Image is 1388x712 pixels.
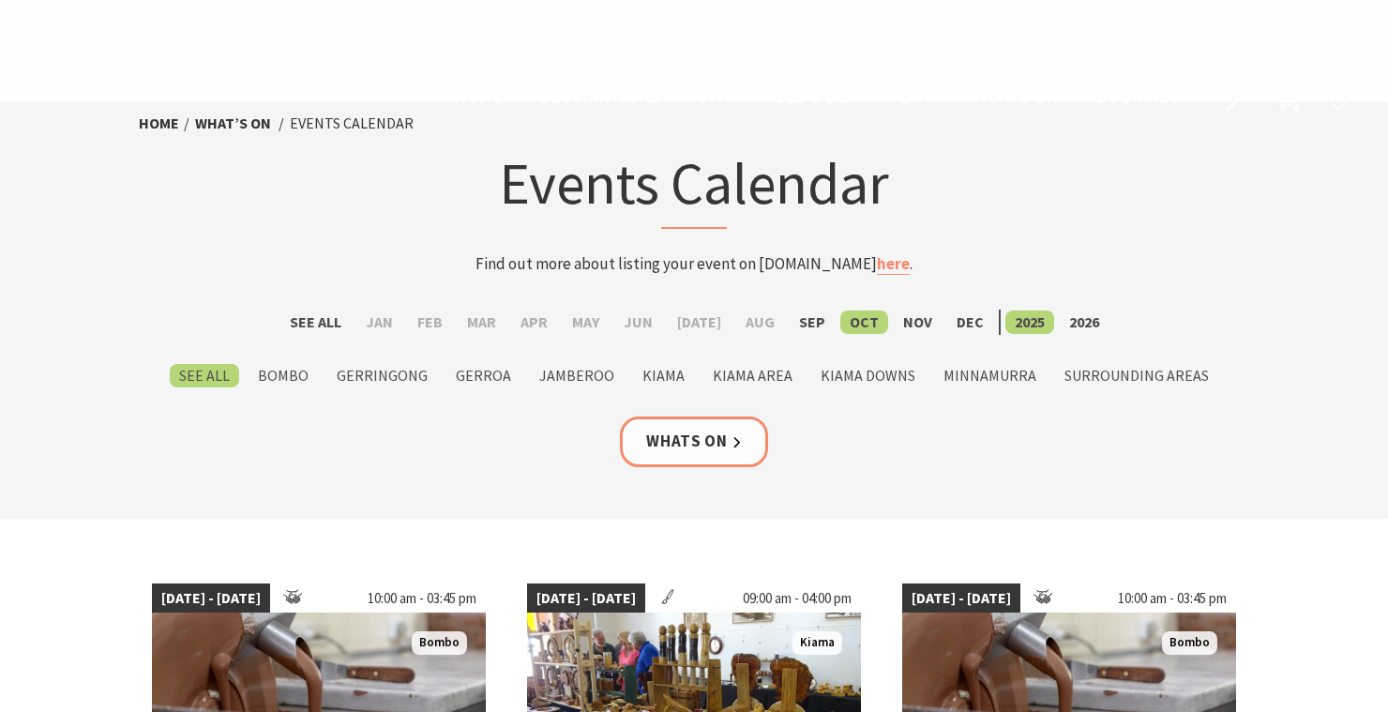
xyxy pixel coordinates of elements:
[1005,311,1054,334] label: 2025
[170,364,239,387] label: See All
[947,311,993,334] label: Dec
[776,85,850,108] span: See & Do
[698,85,739,108] span: Stay
[563,311,609,334] label: May
[733,583,861,614] span: 09:00 am - 04:00 pm
[668,311,731,334] label: [DATE]
[326,251,1062,277] p: Find out more about listing your event on [DOMAIN_NAME] .
[894,311,942,334] label: Nov
[540,85,660,108] span: Destinations
[703,364,802,387] label: Kiama Area
[1060,311,1109,334] label: 2026
[280,311,351,334] label: See All
[792,631,842,655] span: Kiama
[736,311,784,334] label: Aug
[455,85,503,108] span: Home
[152,583,270,614] span: [DATE] - [DATE]
[620,417,768,466] a: Whats On
[877,253,910,275] a: here
[327,364,437,387] label: Gerringong
[1055,364,1218,387] label: Surrounding Areas
[358,583,486,614] span: 10:00 am - 03:45 pm
[458,311,505,334] label: Mar
[934,364,1046,387] label: Minnamurra
[967,85,1059,108] span: What’s On
[811,364,925,387] label: Kiama Downs
[356,311,402,334] label: Jan
[614,311,662,334] label: Jun
[408,311,452,334] label: Feb
[412,631,467,655] span: Bombo
[436,83,1204,114] nav: Main Menu
[511,311,557,334] label: Apr
[530,364,624,387] label: Jamberoo
[446,364,520,387] label: Gerroa
[633,364,694,387] label: Kiama
[1096,85,1185,108] span: Book now
[790,311,835,334] label: Sep
[527,583,645,614] span: [DATE] - [DATE]
[902,583,1020,614] span: [DATE] - [DATE]
[1109,583,1236,614] span: 10:00 am - 03:45 pm
[1162,631,1217,655] span: Bombo
[888,85,930,108] span: Plan
[840,311,888,334] label: Oct
[249,364,318,387] label: Bombo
